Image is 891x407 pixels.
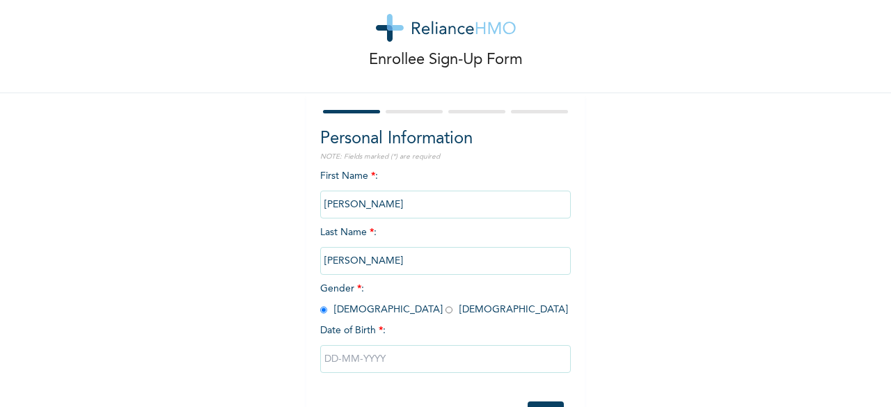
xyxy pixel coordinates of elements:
input: Enter your first name [320,191,571,218]
h2: Personal Information [320,127,571,152]
input: Enter your last name [320,247,571,275]
span: Last Name : [320,228,571,266]
img: logo [376,14,516,42]
p: NOTE: Fields marked (*) are required [320,152,571,162]
span: Gender : [DEMOGRAPHIC_DATA] [DEMOGRAPHIC_DATA] [320,284,568,314]
input: DD-MM-YYYY [320,345,571,373]
span: Date of Birth : [320,324,386,338]
p: Enrollee Sign-Up Form [369,49,523,72]
span: First Name : [320,171,571,209]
